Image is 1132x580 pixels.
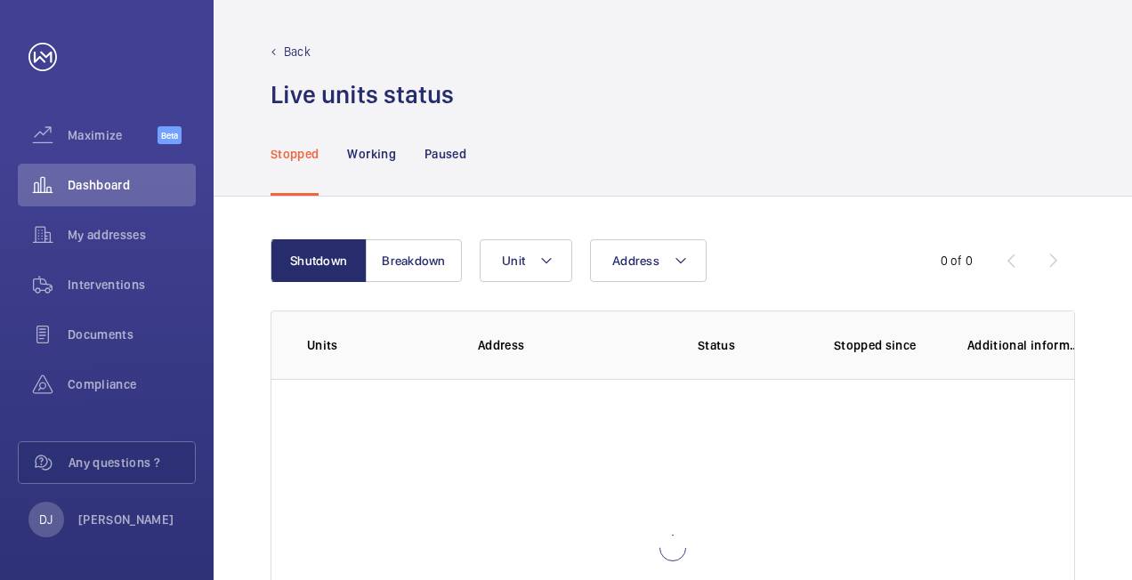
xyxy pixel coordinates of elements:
[68,126,158,144] span: Maximize
[590,239,707,282] button: Address
[271,145,319,163] p: Stopped
[271,78,454,111] h1: Live units status
[612,254,659,268] span: Address
[68,326,196,343] span: Documents
[478,336,627,354] p: Address
[640,336,793,354] p: Status
[284,43,311,60] p: Back
[69,454,195,471] span: Any questions ?
[424,145,466,163] p: Paused
[941,252,973,270] div: 0 of 0
[78,511,174,528] p: [PERSON_NAME]
[68,176,196,194] span: Dashboard
[366,239,462,282] button: Breakdown
[480,239,572,282] button: Unit
[967,336,1081,354] p: Additional information
[347,145,395,163] p: Working
[68,375,196,393] span: Compliance
[271,239,367,282] button: Shutdown
[307,336,449,354] p: Units
[158,126,182,144] span: Beta
[68,226,196,244] span: My addresses
[834,336,939,354] p: Stopped since
[39,511,53,528] p: DJ
[68,276,196,294] span: Interventions
[502,254,525,268] span: Unit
